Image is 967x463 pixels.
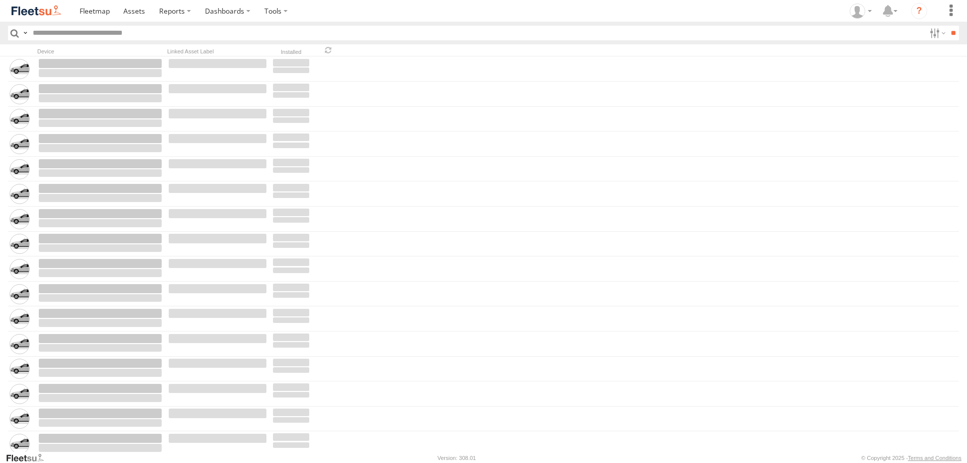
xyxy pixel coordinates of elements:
[322,45,334,55] span: Refresh
[6,453,52,463] a: Visit our Website
[37,48,163,55] div: Device
[167,48,268,55] div: Linked Asset Label
[911,3,927,19] i: ?
[21,26,29,40] label: Search Query
[861,455,961,461] div: © Copyright 2025 -
[926,26,947,40] label: Search Filter Options
[846,4,875,19] div: Muhammad Babar Raza
[10,4,62,18] img: fleetsu-logo-horizontal.svg
[272,50,310,55] div: Installed
[438,455,476,461] div: Version: 308.01
[908,455,961,461] a: Terms and Conditions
